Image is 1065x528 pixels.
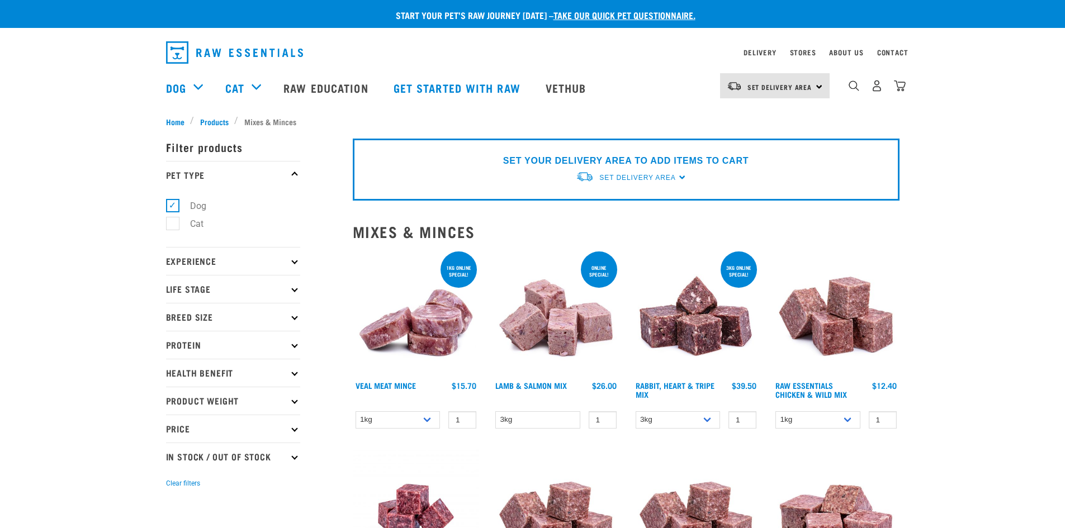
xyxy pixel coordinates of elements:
[166,133,300,161] p: Filter products
[829,50,863,54] a: About Us
[553,12,695,17] a: take our quick pet questionnaire.
[166,359,300,387] p: Health Benefit
[166,247,300,275] p: Experience
[633,249,760,376] img: 1175 Rabbit Heart Tripe Mix 01
[732,381,756,390] div: $39.50
[869,411,897,429] input: 1
[534,65,600,110] a: Vethub
[166,303,300,331] p: Breed Size
[200,116,229,127] span: Products
[166,116,900,127] nav: breadcrumbs
[790,50,816,54] a: Stores
[166,478,200,488] button: Clear filters
[871,80,883,92] img: user.png
[382,65,534,110] a: Get started with Raw
[448,411,476,429] input: 1
[166,116,191,127] a: Home
[721,259,757,283] div: 3kg online special!
[727,81,742,91] img: van-moving.png
[225,79,244,96] a: Cat
[166,79,186,96] a: Dog
[194,116,234,127] a: Products
[166,331,300,359] p: Protein
[172,217,208,231] label: Cat
[773,249,900,376] img: Pile Of Cubed Chicken Wild Meat Mix
[166,275,300,303] p: Life Stage
[166,161,300,189] p: Pet Type
[172,199,211,213] label: Dog
[493,249,619,376] img: 1029 Lamb Salmon Mix 01
[272,65,382,110] a: Raw Education
[495,383,567,387] a: Lamb & Salmon Mix
[166,387,300,415] p: Product Weight
[877,50,908,54] a: Contact
[576,171,594,183] img: van-moving.png
[589,411,617,429] input: 1
[849,80,859,91] img: home-icon-1@2x.png
[353,249,480,376] img: 1160 Veal Meat Mince Medallions 01
[157,37,908,68] nav: dropdown navigation
[166,415,300,443] p: Price
[775,383,847,396] a: Raw Essentials Chicken & Wild Mix
[353,223,900,240] h2: Mixes & Minces
[747,85,812,89] span: Set Delivery Area
[599,174,675,182] span: Set Delivery Area
[894,80,906,92] img: home-icon@2x.png
[744,50,776,54] a: Delivery
[441,259,477,283] div: 1kg online special!
[166,116,184,127] span: Home
[166,443,300,470] p: In Stock / Out Of Stock
[592,381,617,390] div: $26.00
[872,381,897,390] div: $12.40
[503,154,749,168] p: SET YOUR DELIVERY AREA TO ADD ITEMS TO CART
[452,381,476,390] div: $15.70
[728,411,756,429] input: 1
[636,383,714,396] a: Rabbit, Heart & Tripe Mix
[166,41,303,64] img: Raw Essentials Logo
[356,383,416,387] a: Veal Meat Mince
[581,259,617,283] div: ONLINE SPECIAL!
